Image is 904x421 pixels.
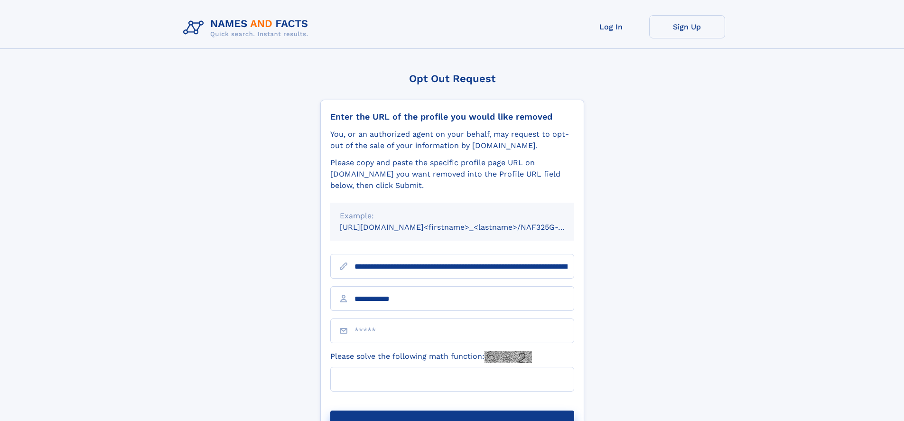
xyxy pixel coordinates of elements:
small: [URL][DOMAIN_NAME]<firstname>_<lastname>/NAF325G-xxxxxxxx [340,223,592,232]
div: Enter the URL of the profile you would like removed [330,112,574,122]
a: Sign Up [649,15,725,38]
label: Please solve the following math function: [330,351,532,363]
div: Please copy and paste the specific profile page URL on [DOMAIN_NAME] you want removed into the Pr... [330,157,574,191]
div: Opt Out Request [320,73,584,84]
a: Log In [573,15,649,38]
img: Logo Names and Facts [179,15,316,41]
div: Example: [340,210,565,222]
div: You, or an authorized agent on your behalf, may request to opt-out of the sale of your informatio... [330,129,574,151]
